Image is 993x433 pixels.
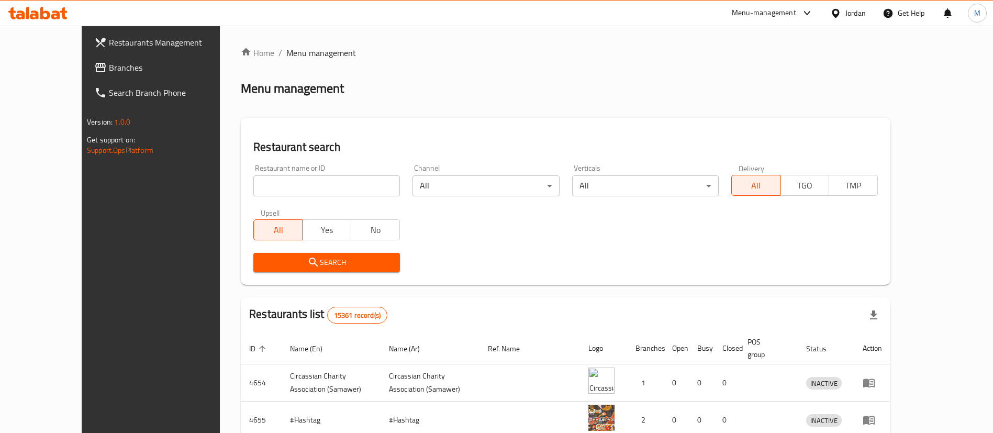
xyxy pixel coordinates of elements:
span: All [736,178,776,193]
td: 0 [689,364,714,402]
li: / [278,47,282,59]
div: Export file [861,303,886,328]
td: 0 [664,364,689,402]
div: All [412,175,559,196]
span: INACTIVE [806,378,842,390]
img: ​Circassian ​Charity ​Association​ (Samawer) [588,368,615,394]
th: Action [854,332,890,364]
span: All [258,223,298,238]
td: 0 [714,364,739,402]
span: TGO [785,178,825,193]
div: All [572,175,719,196]
div: Menu [863,414,882,426]
td: ​Circassian ​Charity ​Association​ (Samawer) [381,364,479,402]
span: Name (Ar) [389,342,433,355]
th: Logo [580,332,627,364]
th: Busy [689,332,714,364]
th: Branches [627,332,664,364]
h2: Menu management [241,80,344,97]
button: All [731,175,780,196]
span: Name (En) [290,342,336,355]
button: Yes [302,219,351,240]
button: No [351,219,400,240]
span: Search Branch Phone [109,86,239,99]
span: INACTIVE [806,415,842,427]
span: M [974,7,980,19]
span: 1.0.0 [114,115,130,129]
input: Search for restaurant name or ID.. [253,175,400,196]
th: Open [664,332,689,364]
span: Menu management [286,47,356,59]
th: Closed [714,332,739,364]
span: Ref. Name [488,342,533,355]
div: INACTIVE [806,414,842,427]
a: Support.OpsPlatform [87,143,153,157]
a: Home [241,47,274,59]
a: Search Branch Phone [86,80,248,105]
button: TMP [829,175,878,196]
td: ​Circassian ​Charity ​Association​ (Samawer) [282,364,381,402]
td: 1 [627,364,664,402]
span: Yes [307,223,347,238]
span: Status [806,342,840,355]
button: TGO [780,175,829,196]
span: 15361 record(s) [328,310,387,320]
label: Delivery [739,164,765,172]
span: Restaurants Management [109,36,239,49]
a: Branches [86,55,248,80]
span: ID [249,342,269,355]
h2: Restaurants list [249,306,387,324]
div: Menu-management [732,7,796,19]
span: POS group [747,336,785,361]
h2: Restaurant search [253,139,878,155]
span: Version: [87,115,113,129]
button: Search [253,253,400,272]
span: Get support on: [87,133,135,147]
span: Branches [109,61,239,74]
div: Jordan [845,7,866,19]
label: Upsell [261,209,280,216]
div: Total records count [327,307,387,324]
img: #Hashtag [588,405,615,431]
button: All [253,219,303,240]
span: No [355,223,396,238]
a: Restaurants Management [86,30,248,55]
td: 4654 [241,364,282,402]
nav: breadcrumb [241,47,890,59]
span: Search [262,256,392,269]
span: TMP [833,178,874,193]
div: Menu [863,376,882,389]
